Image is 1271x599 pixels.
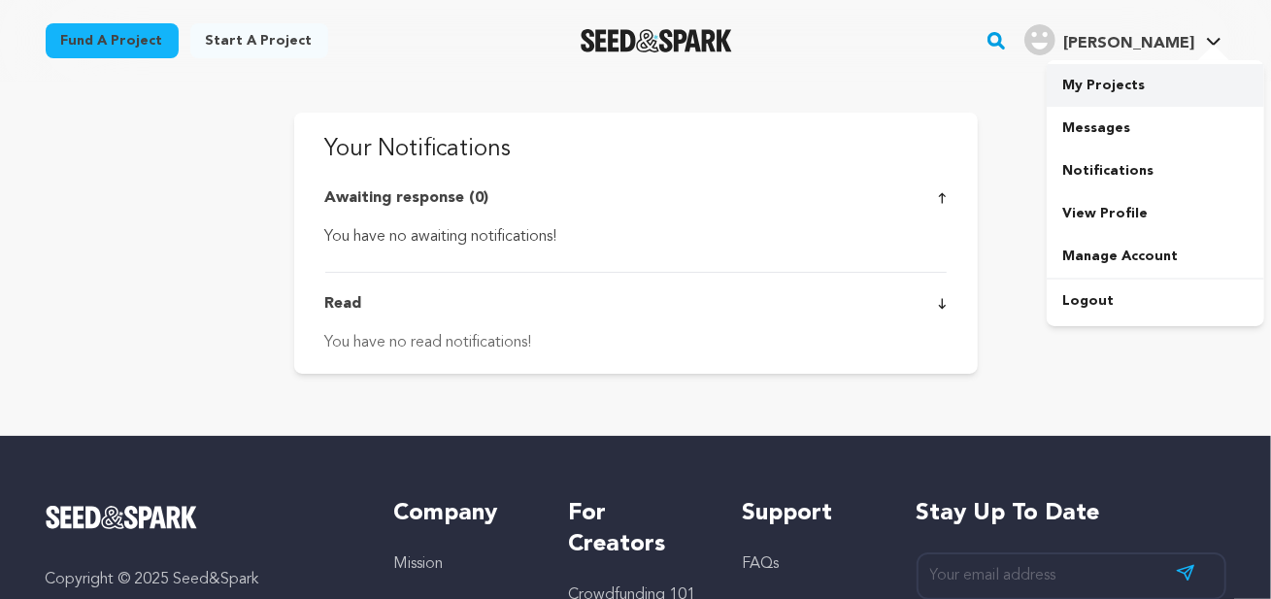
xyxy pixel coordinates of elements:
img: Seed&Spark Logo Dark Mode [581,29,733,52]
h5: Stay up to date [917,498,1226,529]
div: Philip D.'s Profile [1024,24,1194,55]
a: FAQs [742,556,779,572]
span: [PERSON_NAME] [1063,36,1194,51]
a: Seed&Spark Homepage [581,29,733,52]
a: Seed&Spark Homepage [46,506,355,529]
a: Messages [1047,107,1264,150]
a: View Profile [1047,192,1264,235]
a: Mission [393,556,443,572]
img: Seed&Spark Logo [46,506,198,529]
a: Philip D.'s Profile [1020,20,1225,55]
div: You have no read notifications! [325,331,947,354]
a: Fund a project [46,23,179,58]
a: Start a project [190,23,328,58]
img: user.png [1024,24,1055,55]
p: Read [325,292,362,316]
h5: Company [393,498,528,529]
p: Copyright © 2025 Seed&Spark [46,568,355,591]
div: You have no awaiting notifications! [325,225,947,249]
p: Awaiting response (0) [325,186,489,210]
p: Your Notifications [325,132,947,167]
a: Logout [1047,280,1264,322]
a: Notifications [1047,150,1264,192]
a: My Projects [1047,64,1264,107]
span: Philip D.'s Profile [1020,20,1225,61]
h5: For Creators [568,498,703,560]
a: Manage Account [1047,235,1264,278]
h5: Support [742,498,877,529]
